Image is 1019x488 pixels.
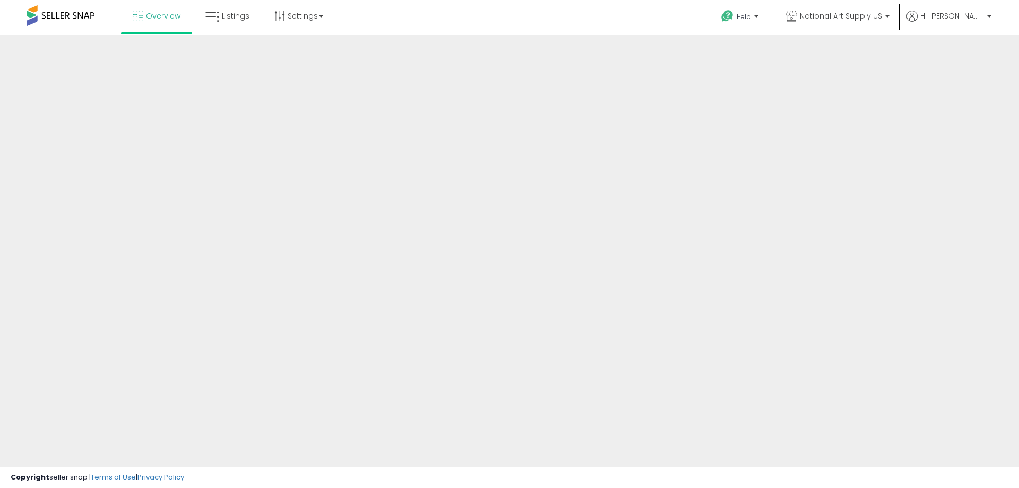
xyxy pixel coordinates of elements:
[11,472,49,482] strong: Copyright
[721,10,734,23] i: Get Help
[713,2,769,35] a: Help
[137,472,184,482] a: Privacy Policy
[737,12,751,21] span: Help
[91,472,136,482] a: Terms of Use
[800,11,882,21] span: National Art Supply US
[920,11,984,21] span: Hi [PERSON_NAME]
[146,11,180,21] span: Overview
[906,11,991,35] a: Hi [PERSON_NAME]
[222,11,249,21] span: Listings
[11,473,184,483] div: seller snap | |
